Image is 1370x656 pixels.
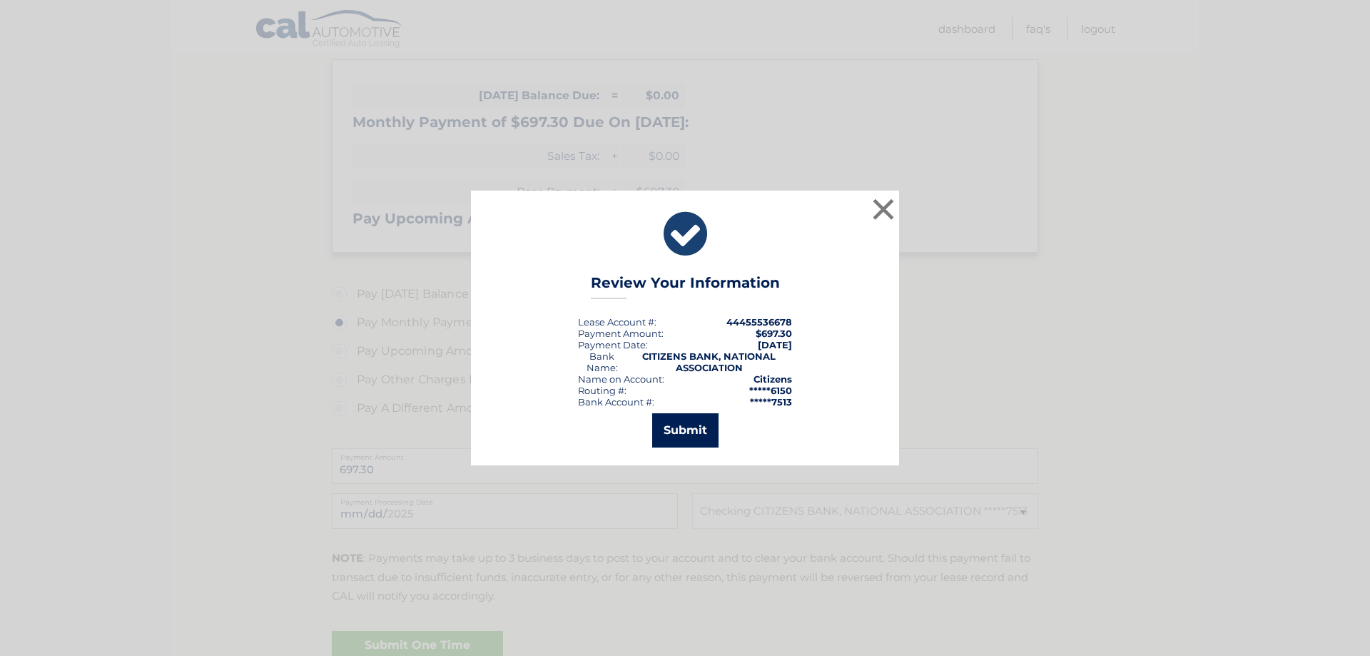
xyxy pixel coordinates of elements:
[578,328,664,339] div: Payment Amount:
[578,373,664,385] div: Name on Account:
[726,316,792,328] strong: 44455536678
[578,316,656,328] div: Lease Account #:
[578,339,646,350] span: Payment Date
[591,274,780,299] h3: Review Your Information
[756,328,792,339] span: $697.30
[652,413,719,448] button: Submit
[753,373,792,385] strong: Citizens
[642,350,776,373] strong: CITIZENS BANK, NATIONAL ASSOCIATION
[578,339,648,350] div: :
[578,396,654,408] div: Bank Account #:
[578,350,626,373] div: Bank Name:
[578,385,626,396] div: Routing #:
[869,195,898,223] button: ×
[758,339,792,350] span: [DATE]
